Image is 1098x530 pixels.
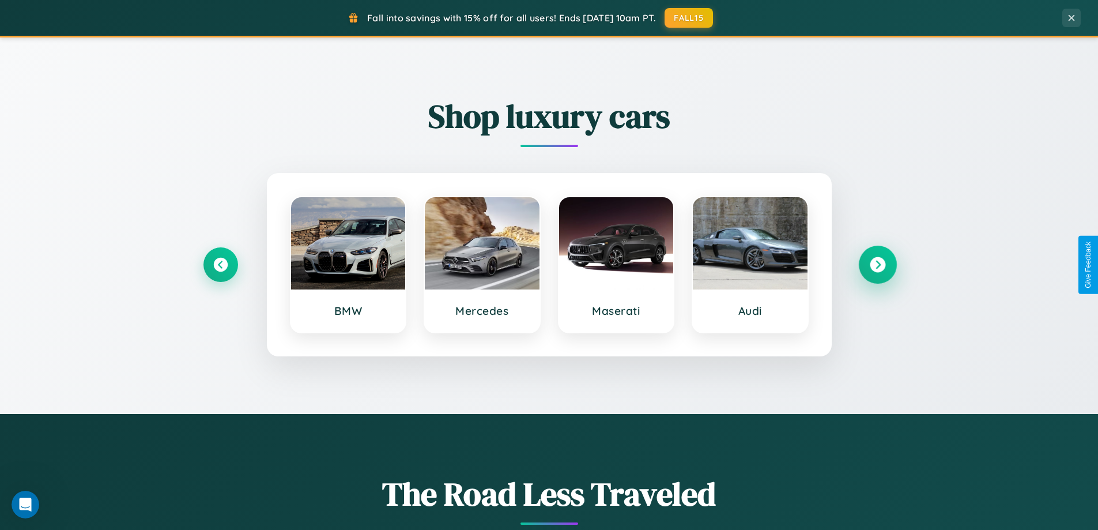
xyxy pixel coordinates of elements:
[665,8,713,28] button: FALL15
[436,304,528,318] h3: Mercedes
[367,12,656,24] span: Fall into savings with 15% off for all users! Ends [DATE] 10am PT.
[1084,242,1092,288] div: Give Feedback
[303,304,394,318] h3: BMW
[704,304,796,318] h3: Audi
[12,491,39,518] iframe: Intercom live chat
[203,94,895,138] h2: Shop luxury cars
[571,304,662,318] h3: Maserati
[203,472,895,516] h1: The Road Less Traveled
